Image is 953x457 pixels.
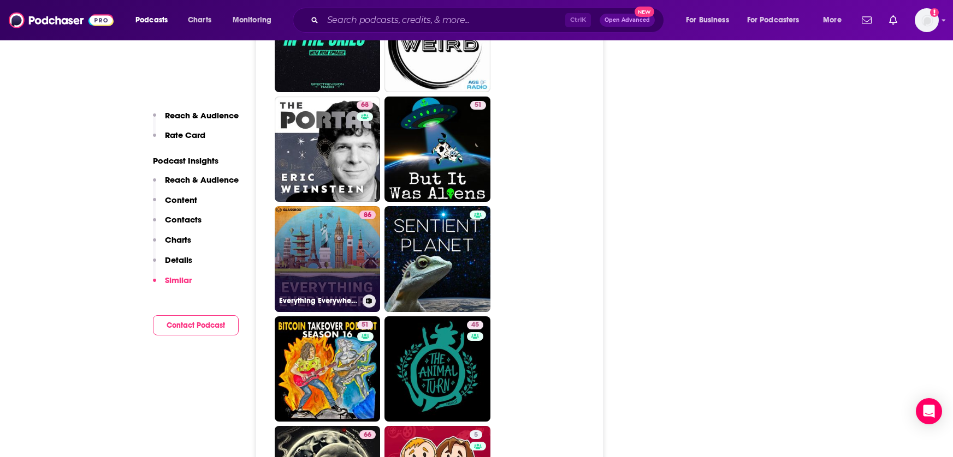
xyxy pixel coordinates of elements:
[361,100,369,111] span: 68
[165,234,191,245] p: Charts
[930,8,939,17] svg: Add a profile image
[181,11,218,29] a: Charts
[135,13,168,28] span: Podcasts
[153,275,192,295] button: Similar
[471,320,479,330] span: 45
[225,11,286,29] button: open menu
[233,13,271,28] span: Monitoring
[915,8,939,32] button: Show profile menu
[357,321,373,329] a: 51
[153,175,239,195] button: Reach & Audience
[467,321,483,329] a: 45
[823,13,842,28] span: More
[565,13,591,27] span: Ctrl K
[475,100,482,111] span: 51
[153,155,239,166] p: Podcast Insights
[678,11,743,29] button: open menu
[153,214,202,234] button: Contacts
[474,430,478,441] span: 5
[128,11,182,29] button: open menu
[364,210,371,221] span: 86
[323,11,565,29] input: Search podcasts, credits, & more...
[275,316,381,422] a: 51
[916,398,942,424] div: Open Intercom Messenger
[303,8,674,33] div: Search podcasts, credits, & more...
[153,130,205,150] button: Rate Card
[747,13,800,28] span: For Podcasters
[165,175,239,185] p: Reach & Audience
[362,320,369,330] span: 51
[915,8,939,32] img: User Profile
[153,315,239,335] button: Contact Podcast
[275,206,381,312] a: 86Everything Everywhere Daily
[153,110,239,130] button: Reach & Audience
[686,13,729,28] span: For Business
[857,11,876,29] a: Show notifications dropdown
[600,14,655,27] button: Open AdvancedNew
[153,234,191,255] button: Charts
[188,13,211,28] span: Charts
[165,130,205,140] p: Rate Card
[165,110,239,121] p: Reach & Audience
[470,101,486,110] a: 51
[815,11,855,29] button: open menu
[275,97,381,202] a: 68
[165,255,192,265] p: Details
[165,214,202,225] p: Contacts
[470,430,482,439] a: 5
[359,211,376,219] a: 86
[364,430,371,441] span: 66
[740,11,815,29] button: open menu
[915,8,939,32] span: Logged in as lizrussopr1
[9,10,114,31] img: Podchaser - Follow, Share and Rate Podcasts
[165,275,192,285] p: Similar
[635,7,654,17] span: New
[165,195,197,205] p: Content
[357,101,373,110] a: 68
[885,11,902,29] a: Show notifications dropdown
[153,255,192,275] button: Details
[279,296,358,305] h3: Everything Everywhere Daily
[153,195,197,215] button: Content
[605,17,650,23] span: Open Advanced
[384,97,490,202] a: 51
[359,430,376,439] a: 66
[384,316,490,422] a: 45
